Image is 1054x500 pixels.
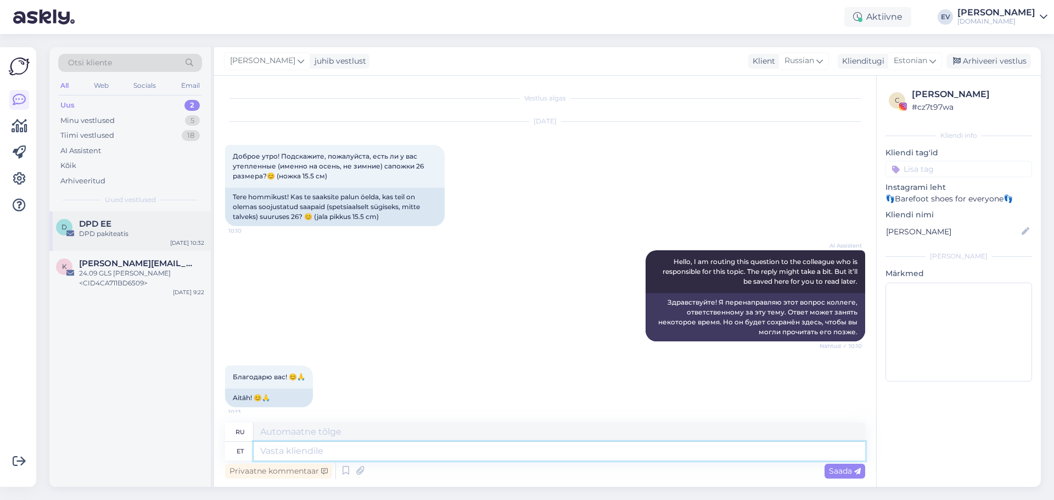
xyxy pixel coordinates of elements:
div: 18 [182,130,200,141]
div: EV [938,9,953,25]
div: Aitäh! 😊🙏 [225,389,313,407]
span: AI Assistent [821,241,862,250]
span: k [62,262,67,271]
div: Minu vestlused [60,115,115,126]
span: Uued vestlused [105,195,156,205]
div: Tere hommikust! Kas te saaksite palun öelda, kas teil on olemas soojustatud saapaid (spetsiaalsel... [225,188,445,226]
div: Klienditugi [838,55,884,67]
div: Здравствуйте! Я перенаправляю этот вопрос коллеге, ответственному за эту тему. Ответ может занять... [646,293,865,341]
div: Vestlus algas [225,93,865,103]
span: 10:10 [228,227,270,235]
div: All [58,78,71,93]
span: Estonian [894,55,927,67]
div: Tiimi vestlused [60,130,114,141]
span: [PERSON_NAME] [230,55,295,67]
input: Lisa tag [885,161,1032,177]
div: juhib vestlust [310,55,366,67]
p: Märkmed [885,268,1032,279]
span: Доброе утро! Подскажите, пожалуйста, есть ли у вас утепленные (именно на осень, не зимние) сапожк... [233,152,425,180]
span: 10:13 [228,408,270,416]
div: [DATE] [225,116,865,126]
div: Kõik [60,160,76,171]
div: # cz7t97wa [912,101,1029,113]
div: [PERSON_NAME] [912,88,1029,101]
span: Благодарю вас! 😊🙏 [233,373,305,381]
div: Privaatne kommentaar [225,464,332,479]
span: Saada [829,466,861,476]
div: et [237,442,244,460]
span: DPD EE [79,219,111,229]
div: Aktiivne [844,7,911,27]
div: Email [179,78,202,93]
div: DPD pakiteatis [79,229,204,239]
span: Hello, I am routing this question to the colleague who is responsible for this topic. The reply m... [663,257,859,285]
span: Russian [784,55,814,67]
span: c [895,96,900,104]
p: 👣Barefoot shoes for everyone👣 [885,193,1032,205]
div: Web [92,78,111,93]
img: Askly Logo [9,56,30,77]
div: [PERSON_NAME] [957,8,1035,17]
div: Klient [748,55,775,67]
span: Nähtud ✓ 10:10 [820,342,862,350]
span: Otsi kliente [68,57,112,69]
div: 5 [185,115,200,126]
div: Socials [131,78,158,93]
div: Arhiveeri vestlus [946,54,1031,69]
p: Kliendi nimi [885,209,1032,221]
div: [PERSON_NAME] [885,251,1032,261]
p: Instagrami leht [885,182,1032,193]
p: Kliendi tag'id [885,147,1032,159]
div: Uus [60,100,75,111]
div: Kliendi info [885,131,1032,141]
div: 24.09 GLS [PERSON_NAME] <CID4CA711BD6509> [79,268,204,288]
div: ru [236,423,245,441]
div: [DATE] 10:32 [170,239,204,247]
div: 2 [184,100,200,111]
div: [DATE] 9:22 [173,288,204,296]
span: D [61,223,67,231]
div: [DOMAIN_NAME] [957,17,1035,26]
input: Lisa nimi [886,226,1019,238]
div: Arhiveeritud [60,176,105,187]
div: AI Assistent [60,145,101,156]
a: [PERSON_NAME][DOMAIN_NAME] [957,8,1047,26]
span: kuller@smartposti.com [79,259,193,268]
